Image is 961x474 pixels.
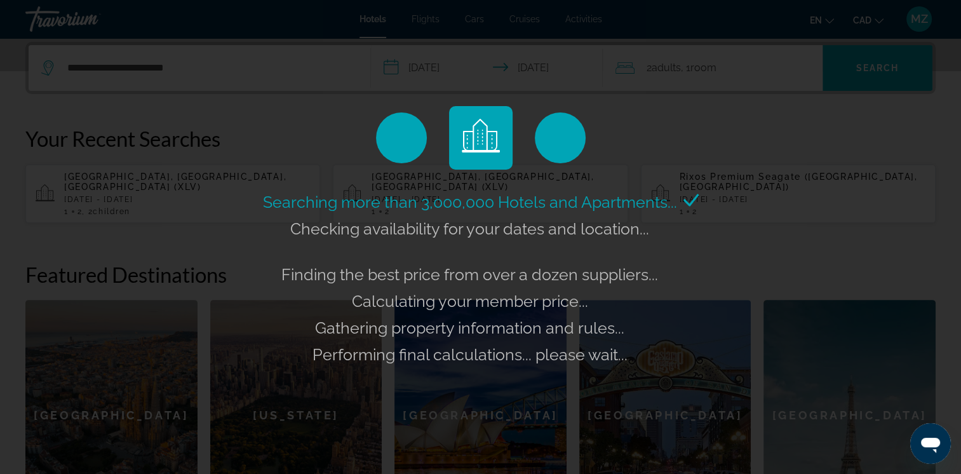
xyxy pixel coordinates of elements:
[910,423,951,464] iframe: Button to launch messaging window
[290,219,649,238] span: Checking availability for your dates and location...
[312,345,628,364] span: Performing final calculations... please wait...
[281,265,658,284] span: Finding the best price from over a dozen suppliers...
[263,193,677,212] span: Searching more than 3,000,000 Hotels and Apartments...
[352,292,588,311] span: Calculating your member price...
[315,318,624,337] span: Gathering property information and rules...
